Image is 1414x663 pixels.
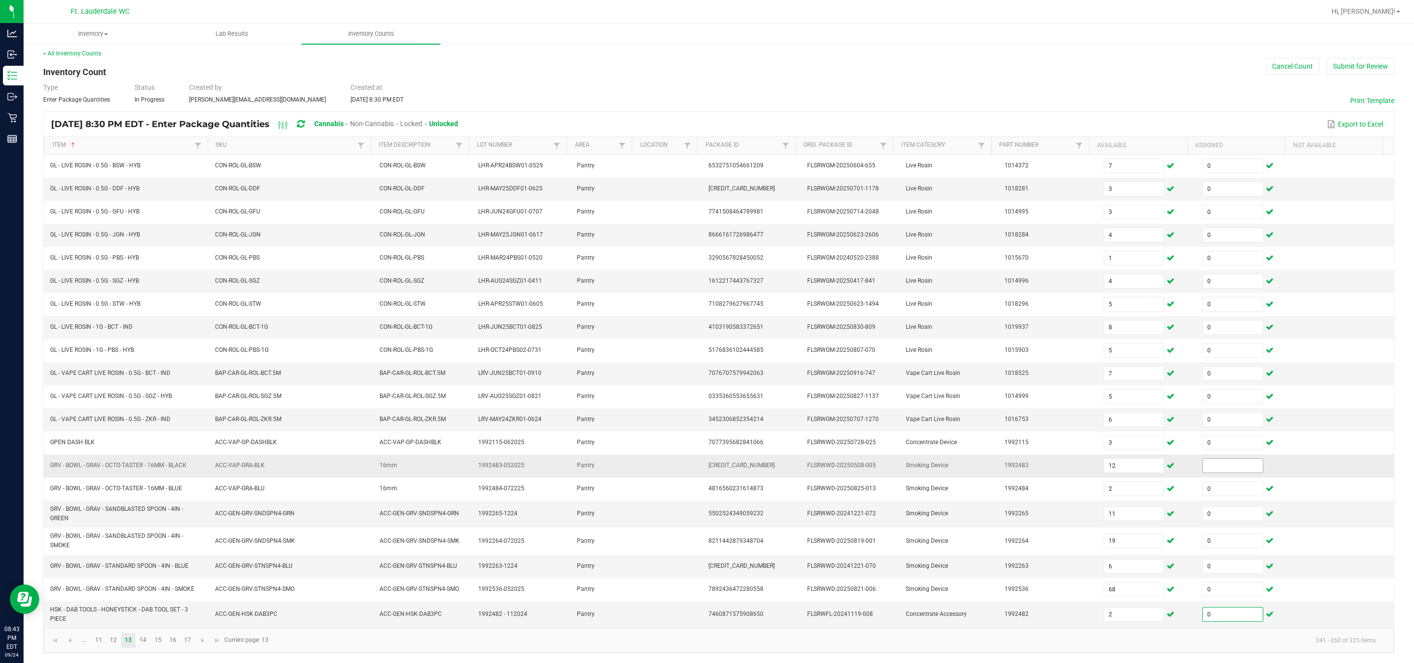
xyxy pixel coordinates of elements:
[577,585,595,592] span: Pantry
[1005,277,1029,284] span: 1014996
[807,370,875,376] span: FLSRWGM-20250916-747
[380,323,433,330] span: CON-ROL-GL-BCT-1G
[380,185,425,192] span: CON-ROL-GL-DDF
[429,120,458,128] span: Unlocked
[1089,137,1187,155] th: Available
[577,323,595,330] span: Pantry
[478,370,542,376] span: LRV-JUN25BCT01-0910
[708,562,775,569] span: [CREDIT_CARD_NUMBER]
[999,141,1073,149] a: Part NumberSortable
[1005,585,1029,592] span: 1992536
[807,254,879,261] span: FLSRWGM-20240520-2388
[121,633,136,648] a: Page 13
[380,254,424,261] span: CON-ROL-GL-PBS
[1350,96,1394,106] button: Print Template
[1187,137,1285,155] th: Assigned
[50,346,134,353] span: GL - LIVE ROSIN - 1G - PBS - HYB
[1073,139,1085,152] a: Filter
[1005,562,1029,569] span: 1992263
[151,633,165,648] a: Page 15
[1325,116,1386,133] button: Export to Excel
[478,610,527,617] span: 1992482 - 112024
[1005,510,1029,517] span: 1992265
[50,585,194,592] span: GRV - BOWL - GRAV - STANDARD SPOON - 4IN - SMOKE
[1005,346,1029,353] span: 1015903
[477,141,551,149] a: Lot NumberSortable
[577,393,595,399] span: Pantry
[10,584,39,614] iframe: Resource center
[380,610,442,617] span: ACC-GEN-HSK-DAB3PC
[350,120,394,128] span: Non-Cannabis
[906,185,932,192] span: Live Rosin
[453,139,465,152] a: Filter
[1005,610,1029,617] span: 1992482
[807,323,875,330] span: FLSRWGM-20250830-809
[189,83,222,91] span: Created by
[906,254,932,261] span: Live Rosin
[575,141,616,149] a: AreaSortable
[708,162,763,169] span: 6532751054661209
[708,416,763,423] span: 3452306852354214
[135,83,155,91] span: Status
[551,139,563,152] a: Filter
[71,7,130,16] span: Ft. Lauderdale WC
[351,96,404,103] span: [DATE] 8:30 PM EDT
[906,416,960,423] span: Vape Cart Live Rosin
[478,231,543,238] span: LHR-MAY25JGN01-0617
[380,462,397,469] span: 16mm
[1005,416,1029,423] span: 1016753
[50,562,189,569] span: GRV - BOWL - GRAV - STANDARD SPOON - 4IN - BLUE
[50,231,140,238] span: GL - LIVE ROSIN - 0.5G - JGN - HYB
[807,462,876,469] span: FLSRWWD-20250508-005
[50,485,182,492] span: GRV - BOWL - GRAV - OCTO-TASTER - 16MM - BLUE
[215,562,293,569] span: ACC-GEN-GRV-STNSPN4-BLU
[807,439,876,446] span: FLSRWWD-20250728-025
[215,610,277,617] span: ACC-GEN-HSK-DAB3PC
[50,439,95,446] span: GPEN DASH BLK
[976,139,987,152] a: Filter
[807,208,879,215] span: FLSRWGM-20250714-2048
[906,439,957,446] span: Concentrate Device
[24,24,163,44] a: Inventory
[577,537,595,544] span: Pantry
[478,323,542,330] span: LHR-JUN25BCT01-0825
[478,393,542,399] span: LRV-AUG25SGZ01-0821
[1005,185,1029,192] span: 1018281
[380,162,426,169] span: CON-ROL-GL-BSW
[380,346,433,353] span: CON-ROL-GL-PBS-1G
[380,300,426,307] span: CON-ROL-GL-STW
[380,585,459,592] span: ACC-GEN-GRV-STNSPN4-SMO
[1005,439,1029,446] span: 1992115
[1005,323,1029,330] span: 1019937
[1285,137,1383,155] th: Not Available
[69,141,77,149] span: Sortable
[1005,462,1029,469] span: 1992483
[195,633,210,648] a: Go to the next page
[478,346,542,353] span: LHR-OCT24PBS02-0731
[640,141,681,149] a: LocationSortable
[780,139,791,152] a: Filter
[478,254,543,261] span: LHR-MAR24PBS01-0520
[708,462,775,469] span: [CREDIT_CARD_NUMBER]
[210,633,224,648] a: Go to the last page
[7,92,17,102] inline-svg: Outbound
[807,277,875,284] span: FLSRWGM-20250417-841
[301,24,440,44] a: Inventory Counts
[50,416,170,423] span: GL - VAPE CART LIVE ROSIN - 0.5G - ZKR - IND
[478,277,542,284] span: LHR-AUG24SGZ01-0411
[906,585,948,592] span: Smoking Device
[91,633,106,648] a: Page 11
[380,370,445,376] span: BAP-CAR-GL-ROL-BCT.5M
[577,370,595,376] span: Pantry
[708,537,763,544] span: 8211442879348704
[577,346,595,353] span: Pantry
[215,185,260,192] span: CON-ROL-GL-DDF
[478,562,517,569] span: 1992263-1224
[215,162,261,169] span: CON-ROL-GL-BSW
[215,510,295,517] span: ACC-GEN-GRV-SNDSPN4-GRN
[379,141,453,149] a: Item DescriptionSortable
[380,562,457,569] span: ACC-GEN-GRV-STNSPN4-BLU
[708,208,763,215] span: 7741508464789981
[215,439,277,446] span: ACC-VAP-GP-DASHBLK
[380,231,425,238] span: CON-ROL-GL-JGN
